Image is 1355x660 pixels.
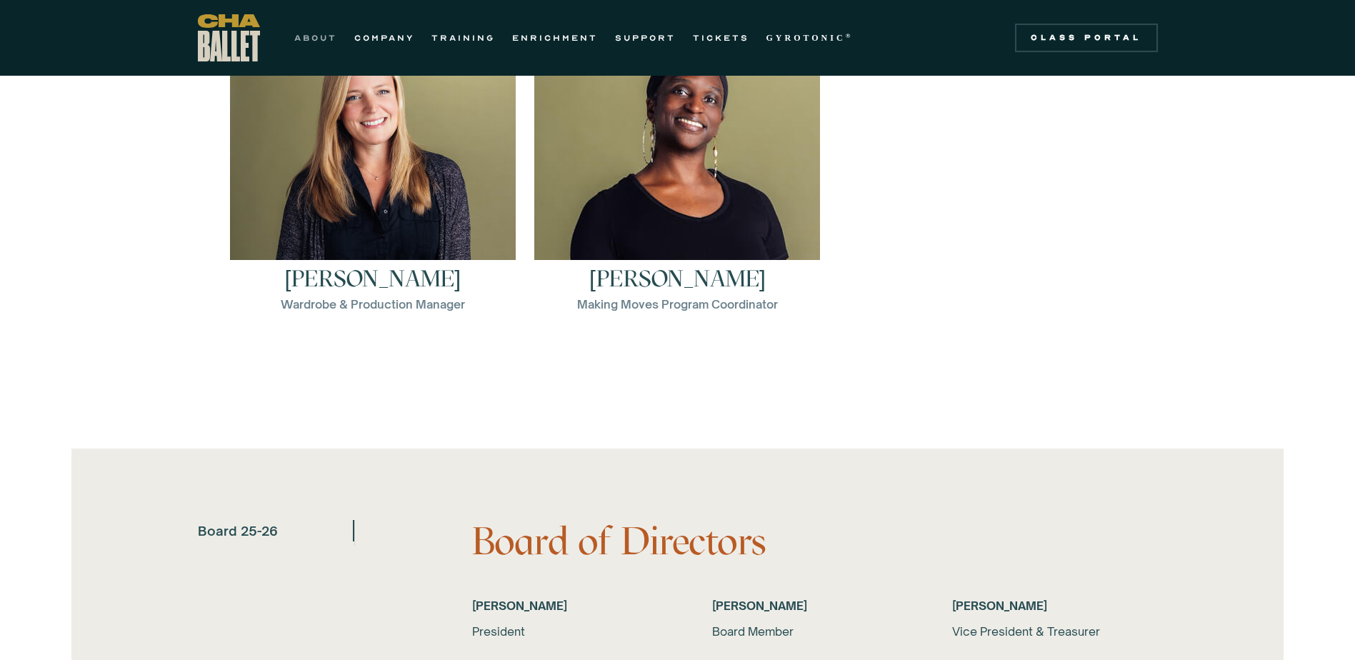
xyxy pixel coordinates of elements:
h6: [PERSON_NAME] [472,597,678,614]
a: [PERSON_NAME]Wardrobe & Production Manager [228,13,519,313]
a: GYROTONIC® [766,29,854,46]
div: President [472,623,678,640]
a: SUPPORT [615,29,676,46]
div: Wardrobe & Production Manager [281,296,465,313]
a: ABOUT [294,29,337,46]
a: COMPANY [354,29,414,46]
h4: Board of Directors [472,520,1158,563]
sup: ® [846,32,854,39]
h3: [PERSON_NAME] [284,267,461,290]
div: Board 25-26 [198,520,278,541]
a: TRAINING [431,29,495,46]
div: Class Portal [1024,32,1149,44]
strong: GYROTONIC [766,33,846,43]
h3: [PERSON_NAME] [589,267,766,290]
a: Class Portal [1015,24,1158,52]
div: Vice President & Treasurer [952,623,1158,640]
div: Making Moves Program Coordinator [577,296,778,313]
a: [PERSON_NAME]Making Moves Program Coordinator [532,13,823,313]
a: home [198,14,260,61]
a: ENRICHMENT [512,29,598,46]
a: TICKETS [693,29,749,46]
h6: [PERSON_NAME] [712,597,918,614]
div: Board Member [712,623,918,640]
h6: [PERSON_NAME] [952,597,1158,614]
